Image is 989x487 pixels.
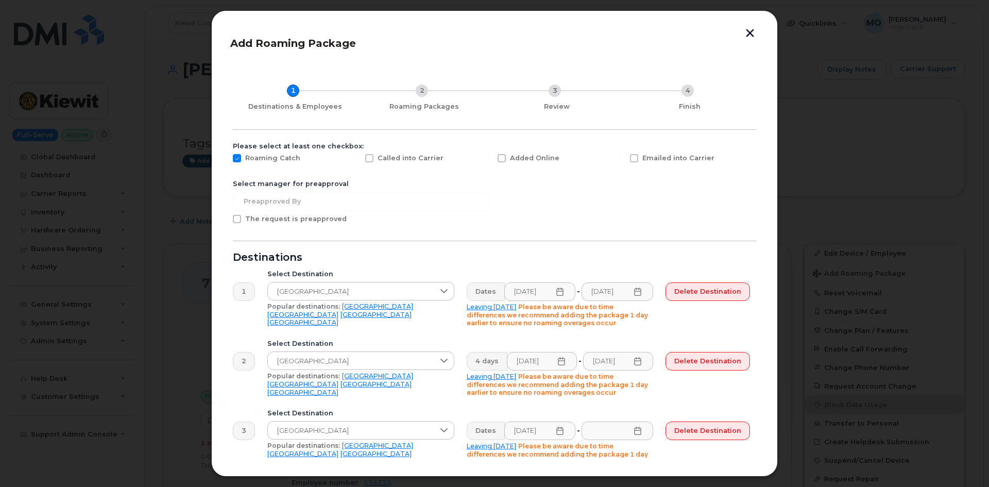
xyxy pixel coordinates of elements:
a: [GEOGRAPHIC_DATA] [267,380,338,388]
div: Roaming Packages [362,103,486,111]
span: Spain [268,282,434,301]
div: Destinations [233,254,756,262]
span: Delete destination [674,426,741,435]
div: 2 [416,85,428,97]
button: Delete destination [666,282,750,301]
a: [GEOGRAPHIC_DATA] [267,389,338,396]
a: [GEOGRAPHIC_DATA] [340,380,412,388]
input: Please fill out this field [504,422,576,440]
input: Please fill out this field [504,282,576,301]
a: [GEOGRAPHIC_DATA] [342,372,413,380]
a: Leaving [DATE] [467,442,516,450]
button: Delete destination [666,422,750,440]
input: Called into Carrier [353,154,358,159]
span: Popular destinations: [267,303,340,310]
div: Please select at least one checkbox: [233,142,756,150]
span: Please be aware due to time differences we recommend adding the package 1 day earlier to ensure n... [467,373,648,396]
div: - [576,352,584,371]
a: [GEOGRAPHIC_DATA] [267,318,338,326]
div: 3 [549,85,561,97]
input: Please fill out this field [583,352,653,371]
a: [GEOGRAPHIC_DATA] [342,303,413,310]
div: Select Destination [267,409,454,417]
span: Please be aware due to time differences we recommend adding the package 1 day earlier to ensure n... [467,442,648,466]
input: Please fill out this field [507,352,577,371]
span: Popular destinations: [267,372,340,380]
span: Portugal [268,352,434,371]
span: Spain [268,422,434,440]
input: Added Online [485,154,490,159]
span: Emailed into Carrier [642,154,714,162]
span: Delete destination [674,287,741,296]
div: Select Destination [267,340,454,348]
span: The request is preapproved [245,215,347,223]
span: Popular destinations: [267,442,340,449]
a: [GEOGRAPHIC_DATA] [340,311,412,318]
span: Roaming Catch [245,154,300,162]
a: Leaving [DATE] [467,303,516,311]
span: Added Online [510,154,559,162]
div: - [575,422,582,440]
input: Please fill out this field [582,422,653,440]
div: Select manager for preapproval [233,180,756,188]
iframe: Messenger Launcher [944,442,981,479]
input: Emailed into Carrier [618,154,623,159]
a: [GEOGRAPHIC_DATA] [267,311,338,318]
span: Add Roaming Package [230,37,356,49]
span: Delete destination [674,356,741,366]
button: Delete destination [666,352,750,371]
div: Finish [627,103,752,111]
div: 4 [681,85,694,97]
span: Called into Carrier [378,154,444,162]
a: Leaving [DATE] [467,373,516,380]
span: Please be aware due to time differences we recommend adding the package 1 day earlier to ensure n... [467,303,648,327]
a: [GEOGRAPHIC_DATA] [340,450,412,458]
div: - [575,282,582,301]
input: Please fill out this field [582,282,653,301]
div: Select Destination [267,270,454,278]
div: Review [494,103,619,111]
a: [GEOGRAPHIC_DATA] [342,442,413,449]
input: Preapproved by [233,192,490,211]
a: [GEOGRAPHIC_DATA] [267,450,338,458]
